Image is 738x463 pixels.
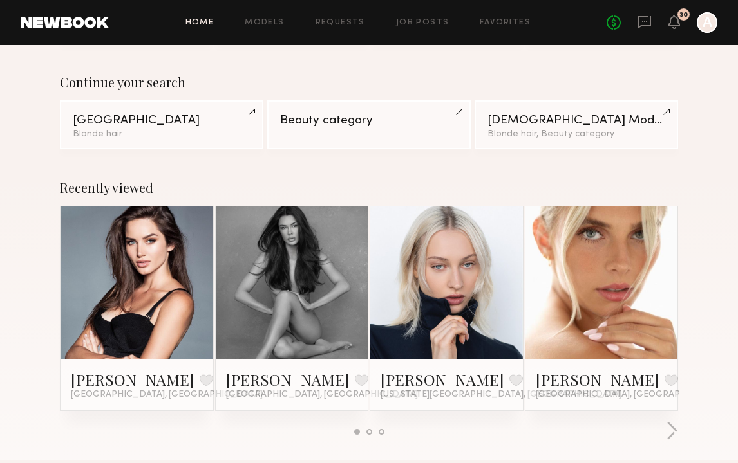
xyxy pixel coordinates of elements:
a: [PERSON_NAME] [226,369,350,390]
span: [GEOGRAPHIC_DATA], [GEOGRAPHIC_DATA] [536,390,728,400]
a: [PERSON_NAME] [536,369,659,390]
a: [GEOGRAPHIC_DATA]Blonde hair [60,100,263,149]
a: [PERSON_NAME] [71,369,194,390]
span: [US_STATE][GEOGRAPHIC_DATA], [GEOGRAPHIC_DATA] [381,390,621,400]
div: Blonde hair, Beauty category [487,130,665,139]
a: [PERSON_NAME] [381,369,504,390]
a: Models [245,19,284,27]
div: Beauty category [280,114,458,127]
a: Requests [316,19,365,27]
span: [GEOGRAPHIC_DATA], [GEOGRAPHIC_DATA] [71,390,263,400]
div: Continue your search [60,75,678,90]
span: [GEOGRAPHIC_DATA], [GEOGRAPHIC_DATA] [226,390,418,400]
a: Job Posts [396,19,449,27]
a: [DEMOGRAPHIC_DATA] ModelsBlonde hair, Beauty category [475,100,678,149]
a: Beauty category [267,100,471,149]
a: Favorites [480,19,531,27]
div: [GEOGRAPHIC_DATA] [73,114,251,127]
div: Recently viewed [60,180,678,195]
div: Blonde hair [73,130,251,139]
a: Home [185,19,214,27]
div: [DEMOGRAPHIC_DATA] Models [487,114,665,127]
a: A [697,12,717,33]
div: 30 [679,12,688,19]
